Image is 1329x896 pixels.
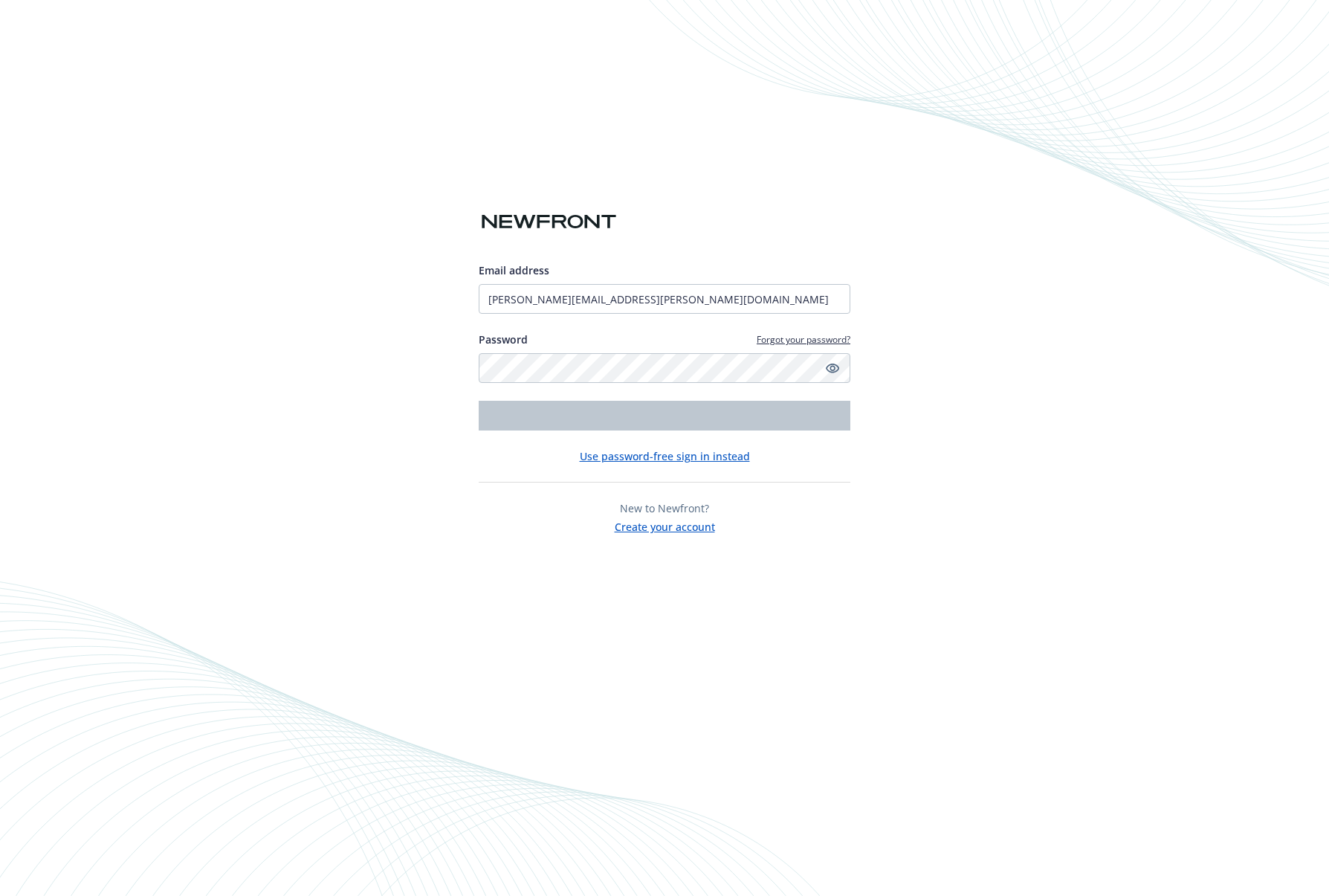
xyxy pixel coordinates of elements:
img: Newfront logo [479,209,619,235]
button: Use password-free sign in instead [580,448,750,464]
a: Show password [824,359,841,377]
button: Create your account [615,516,715,535]
span: New to Newfront? [620,501,709,515]
input: Enter your password [479,353,850,383]
button: Login [479,401,850,431]
span: Email address [479,263,549,277]
a: Forgot your password? [757,333,850,346]
span: Login [650,408,679,422]
input: Enter your email [479,284,850,314]
label: Password [479,332,528,347]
